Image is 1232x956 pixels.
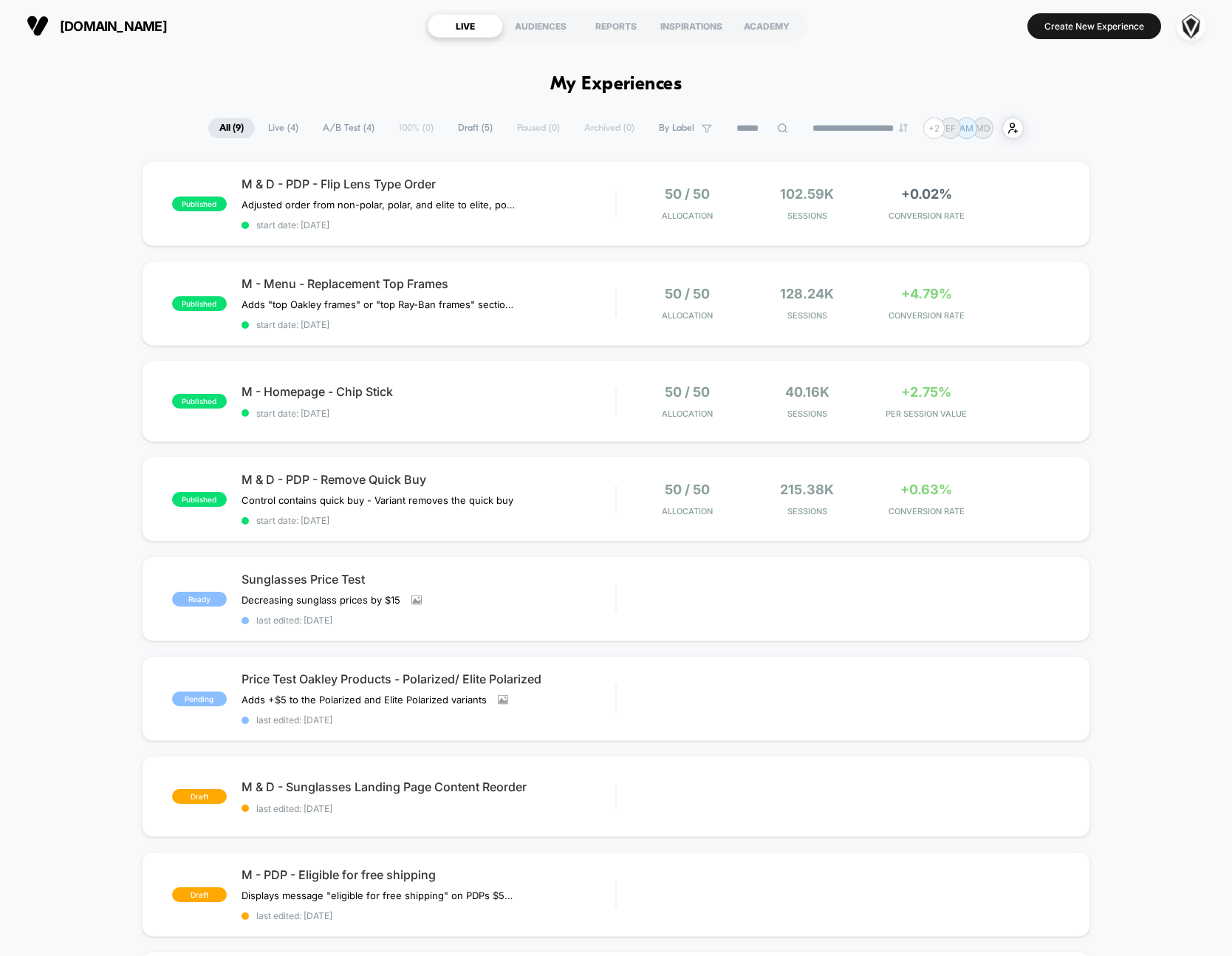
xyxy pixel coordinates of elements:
span: PER SESSION VALUE [870,409,982,419]
span: Allocation [662,409,713,419]
span: +0.63% [900,482,952,497]
span: [DOMAIN_NAME] [60,18,167,34]
span: Allocation [662,506,713,516]
span: draft [172,789,227,804]
span: Ready [172,592,227,607]
span: Adds "top Oakley frames" or "top Ray-Ban frames" section to replacement lenses for Oakley and Ray... [242,298,516,310]
button: ppic [1172,11,1210,41]
div: AUDIENCES [503,14,578,38]
span: start date: [DATE] [242,219,615,231]
p: EF [945,123,956,134]
span: 50 / 50 [665,286,710,301]
span: M - Homepage - Chip Stick [242,384,615,399]
button: Create New Experience [1027,13,1161,39]
span: Sessions [751,211,863,221]
span: M & D - PDP - Flip Lens Type Order [242,177,615,191]
span: Allocation [662,310,713,321]
span: CONVERSION RATE [870,310,982,321]
span: 215.38k [780,482,834,497]
span: 50 / 50 [665,384,710,400]
span: Pending [172,692,227,706]
img: Visually logo [27,15,49,37]
span: +4.79% [901,286,952,301]
span: last edited: [DATE] [242,714,615,725]
span: published [172,197,227,211]
span: +2.75% [901,384,951,400]
span: M & D - Sunglasses Landing Page Content Reorder [242,779,615,794]
span: Adjusted order from non-polar, polar, and elite to elite, polar, and non-polar in variant [242,199,516,211]
span: 50 / 50 [665,482,710,497]
span: CONVERSION RATE [870,211,982,221]
img: ppic [1177,12,1205,41]
span: Sessions [751,310,863,321]
span: Sunglasses Price Test [242,572,615,587]
span: Displays message "eligible for free shipping" on PDPs $50+, [GEOGRAPHIC_DATA] only. [242,890,516,901]
div: REPORTS [578,14,654,38]
span: draft [172,887,227,902]
span: 128.24k [780,286,834,301]
span: +0.02% [901,186,952,202]
span: Sessions [751,506,863,516]
span: start date: [DATE] [242,408,615,419]
span: By Label [659,123,694,134]
span: A/B Test ( 4 ) [312,118,386,138]
span: Sessions [751,409,863,419]
span: 50 / 50 [665,186,710,202]
span: M - Menu - Replacement Top Frames [242,276,615,291]
img: end [899,123,908,132]
span: last edited: [DATE] [242,910,615,921]
span: Decreasing sunglass prices by $15 [242,594,400,606]
span: published [172,394,227,409]
div: ACADEMY [729,14,804,38]
div: INSPIRATIONS [654,14,729,38]
div: LIVE [428,14,503,38]
span: Live ( 4 ) [257,118,309,138]
h1: My Experiences [550,74,682,95]
p: AM [959,123,973,134]
span: Draft ( 5 ) [447,118,504,138]
span: M & D - PDP - Remove Quick Buy [242,472,615,487]
p: MD [976,123,990,134]
div: + 2 [923,117,945,139]
span: start date: [DATE] [242,515,615,526]
span: 40.16k [785,384,829,400]
span: 102.59k [780,186,834,202]
button: [DOMAIN_NAME] [22,14,171,38]
span: start date: [DATE] [242,319,615,330]
span: last edited: [DATE] [242,803,615,814]
span: CONVERSION RATE [870,506,982,516]
span: All ( 9 ) [208,118,255,138]
span: published [172,296,227,311]
span: Allocation [662,211,713,221]
span: Price Test Oakley Products - Polarized/ Elite Polarized [242,672,615,686]
span: Control contains quick buy - Variant removes the quick buy [242,494,513,506]
span: M - PDP - Eligible for free shipping [242,867,615,882]
span: last edited: [DATE] [242,615,615,626]
span: published [172,492,227,507]
span: Adds +$5 to the Polarized and Elite Polarized variants [242,694,487,706]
